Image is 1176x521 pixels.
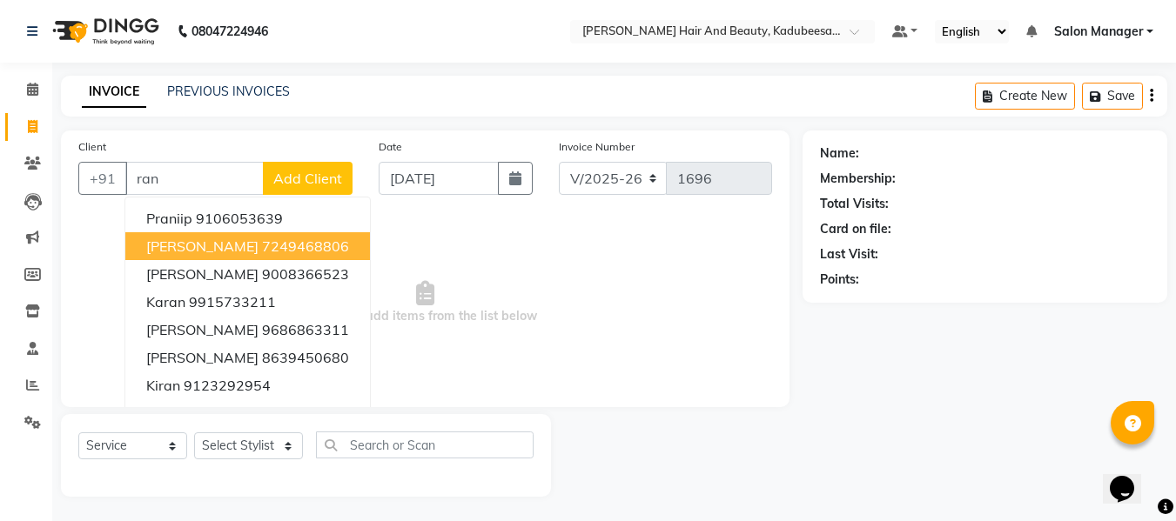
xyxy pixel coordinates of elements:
[146,404,214,422] span: pranamya
[146,377,180,394] span: kiran
[146,210,192,227] span: praniip
[1082,83,1143,110] button: Save
[189,293,276,311] ngb-highlight: 9915733211
[78,139,106,155] label: Client
[273,170,342,187] span: Add Client
[218,404,305,422] ngb-highlight: 9640077649
[146,349,259,366] span: [PERSON_NAME]
[820,170,896,188] div: Membership:
[78,162,127,195] button: +91
[167,83,290,99] a: PREVIOUS INVOICES
[262,349,349,366] ngb-highlight: 8639450680
[975,83,1075,110] button: Create New
[125,162,264,195] input: Search by Name/Mobile/Email/Code
[263,162,353,195] button: Add Client
[820,220,891,238] div: Card on file:
[196,210,283,227] ngb-highlight: 9106053639
[820,195,889,213] div: Total Visits:
[82,77,146,108] a: INVOICE
[184,377,271,394] ngb-highlight: 9123292954
[146,237,259,255] span: [PERSON_NAME]
[192,7,268,56] b: 08047224946
[78,216,772,390] span: Select & add items from the list below
[262,237,349,255] ngb-highlight: 7249468806
[316,431,534,458] input: Search or Scan
[262,265,349,283] ngb-highlight: 9008366523
[146,293,185,311] span: karan
[1103,451,1159,504] iframe: chat widget
[379,139,402,155] label: Date
[44,7,164,56] img: logo
[146,321,259,338] span: [PERSON_NAME]
[820,271,859,289] div: Points:
[262,321,349,338] ngb-highlight: 9686863311
[820,245,878,264] div: Last Visit:
[559,139,635,155] label: Invoice Number
[1054,23,1143,41] span: Salon Manager
[146,265,259,283] span: [PERSON_NAME]
[820,144,859,163] div: Name:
